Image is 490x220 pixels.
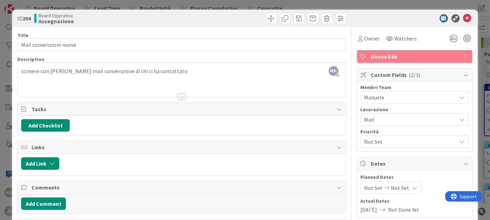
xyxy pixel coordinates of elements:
[21,119,70,132] button: Add Checklist
[15,1,32,9] span: Support
[364,138,457,146] span: Not Set
[364,93,457,102] span: Manuele
[364,184,383,192] span: Not Set
[409,71,421,78] span: ( 2/3 )
[32,143,333,151] span: Links
[371,52,460,61] span: Nuova Edu
[361,129,469,134] div: Priorità
[32,105,333,113] span: Tasks
[371,159,460,168] span: Dates
[17,32,28,38] label: Title
[364,115,453,124] span: Mail
[21,157,59,170] button: Add Link
[361,85,469,90] div: Membri Team
[32,183,333,192] span: Comments
[17,38,346,51] input: type card name here...
[23,15,31,22] b: 204
[361,174,469,181] span: Planned Dates
[388,205,420,214] span: Not Done Yet
[371,71,460,79] span: Custom Fields
[364,34,380,43] span: Owner
[391,184,410,192] span: Not Set
[21,197,66,210] button: Add Comment
[21,67,342,75] p: scrivere con [PERSON_NAME] mail convenzione di chi ci ha contattato
[38,13,74,18] span: Board Operativa
[17,14,31,23] span: ID
[361,205,377,214] span: [DATE]
[395,34,417,43] span: Watchers
[17,56,44,62] span: Description
[38,18,74,24] b: Assegnazione
[361,107,469,112] div: Lavorazione
[361,197,469,205] span: Actual Dates
[329,66,338,76] span: MK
